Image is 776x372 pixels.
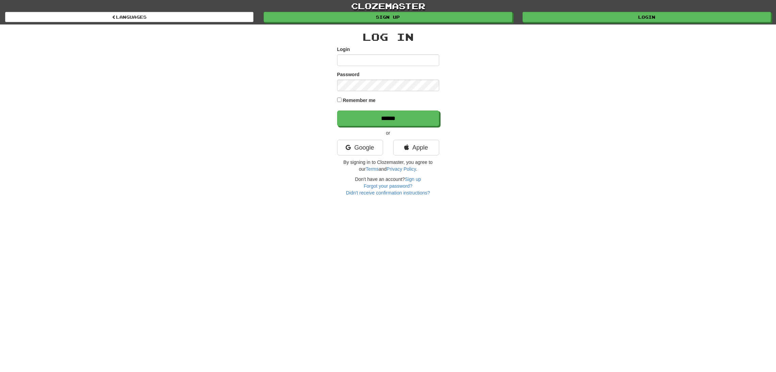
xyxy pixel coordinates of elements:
[5,12,253,22] a: Languages
[405,176,421,182] a: Sign up
[337,31,439,43] h2: Log In
[337,46,350,53] label: Login
[337,71,360,78] label: Password
[364,183,412,189] a: Forgot your password?
[337,176,439,196] div: Don't have an account?
[346,190,430,196] a: Didn't receive confirmation instructions?
[366,166,379,172] a: Terms
[343,97,376,104] label: Remember me
[337,159,439,172] p: By signing in to Clozemaster, you agree to our and .
[523,12,771,22] a: Login
[337,130,439,136] p: or
[264,12,512,22] a: Sign up
[393,140,439,155] a: Apple
[386,166,416,172] a: Privacy Policy
[337,140,383,155] a: Google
